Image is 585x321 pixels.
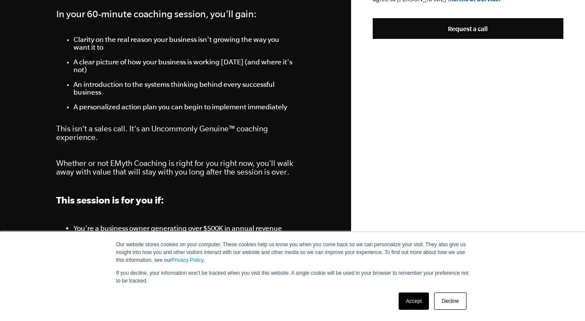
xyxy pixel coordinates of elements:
h4: In your 60-minute coaching session, you'll gain: [56,6,295,22]
span: This session is for you if: [56,194,164,205]
span: Clarity on the real reason your business isn't growing the way you want it to [74,35,279,51]
a: Accept [399,292,429,310]
a: Decline [434,292,466,310]
span: A clear picture of how your business is working [DATE] (and where it's not) [74,58,292,73]
p: If you decline, your information won’t be tracked when you visit this website. A single cookie wi... [116,269,469,285]
span: A personalized action plan you can begin to implement immediately [74,103,287,111]
p: Our website stores cookies on your computer. These cookies help us know you when you come back so... [116,241,469,264]
input: Request a call [373,18,563,39]
a: Privacy Policy [172,257,204,263]
li: You're a business owner generating over $500K in annual revenue [74,224,295,240]
p: This isn’t a sales call. It’s an Uncommonly Genuine™ coaching experience. [56,124,295,142]
p: Whether or not EMyth Coaching is right for you right now, you'll walk away with value that will s... [56,159,295,176]
span: An introduction to the systems thinking behind every successful business [74,80,275,96]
